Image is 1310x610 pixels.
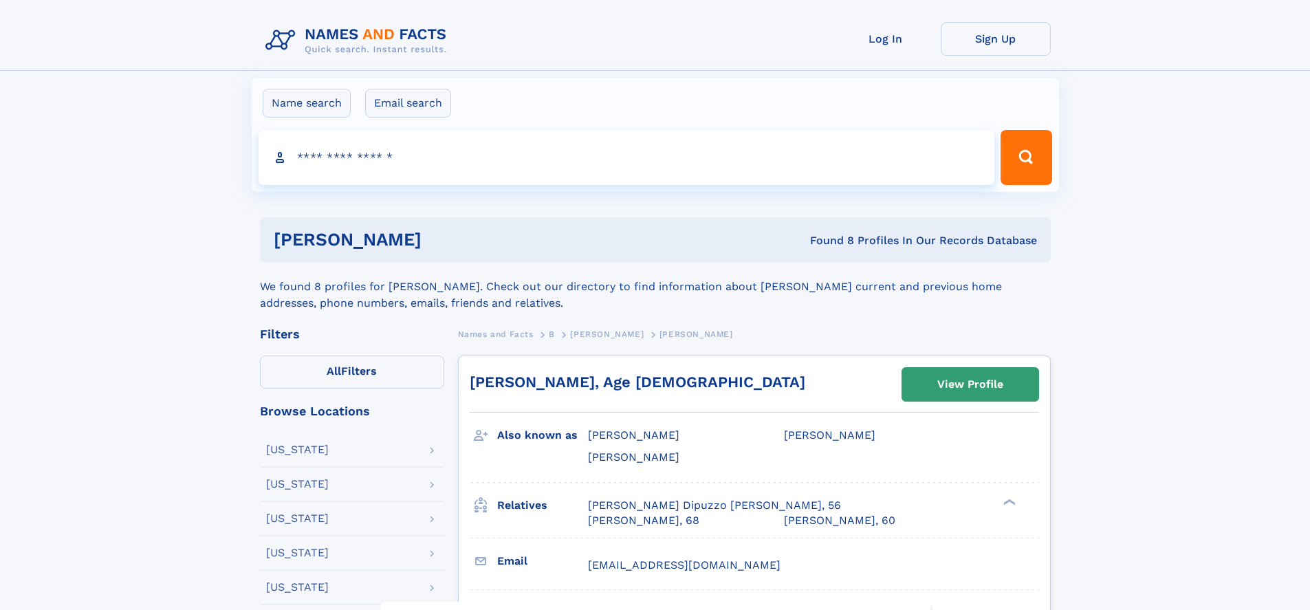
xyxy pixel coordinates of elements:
[588,558,780,571] span: [EMAIL_ADDRESS][DOMAIN_NAME]
[1000,497,1016,506] div: ❯
[266,547,329,558] div: [US_STATE]
[1001,130,1051,185] button: Search Button
[588,450,679,464] span: [PERSON_NAME]
[549,325,555,342] a: B
[260,262,1051,312] div: We found 8 profiles for [PERSON_NAME]. Check out our directory to find information about [PERSON_...
[549,329,555,339] span: B
[274,231,616,248] h1: [PERSON_NAME]
[260,328,444,340] div: Filters
[588,498,841,513] a: [PERSON_NAME] Dipuzzo [PERSON_NAME], 56
[470,373,805,391] a: [PERSON_NAME], Age [DEMOGRAPHIC_DATA]
[570,329,644,339] span: [PERSON_NAME]
[260,22,458,59] img: Logo Names and Facts
[497,494,588,517] h3: Relatives
[266,582,329,593] div: [US_STATE]
[588,513,699,528] a: [PERSON_NAME], 68
[259,130,995,185] input: search input
[659,329,733,339] span: [PERSON_NAME]
[327,364,341,378] span: All
[941,22,1051,56] a: Sign Up
[570,325,644,342] a: [PERSON_NAME]
[588,428,679,442] span: [PERSON_NAME]
[266,479,329,490] div: [US_STATE]
[266,444,329,455] div: [US_STATE]
[497,424,588,447] h3: Also known as
[937,369,1003,400] div: View Profile
[260,356,444,389] label: Filters
[497,549,588,573] h3: Email
[784,513,895,528] a: [PERSON_NAME], 60
[458,325,534,342] a: Names and Facts
[831,22,941,56] a: Log In
[615,233,1037,248] div: Found 8 Profiles In Our Records Database
[784,428,875,442] span: [PERSON_NAME]
[365,89,451,118] label: Email search
[266,513,329,524] div: [US_STATE]
[263,89,351,118] label: Name search
[260,405,444,417] div: Browse Locations
[902,368,1038,401] a: View Profile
